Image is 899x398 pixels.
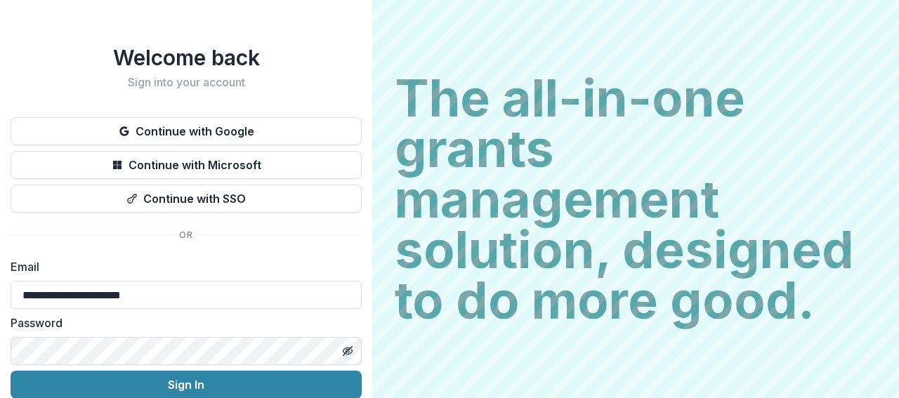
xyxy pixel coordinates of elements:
button: Continue with SSO [11,185,362,213]
h1: Welcome back [11,45,362,70]
button: Continue with Microsoft [11,151,362,179]
button: Continue with Google [11,117,362,145]
h2: Sign into your account [11,76,362,89]
label: Email [11,258,353,275]
button: Toggle password visibility [336,340,359,362]
label: Password [11,314,353,331]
